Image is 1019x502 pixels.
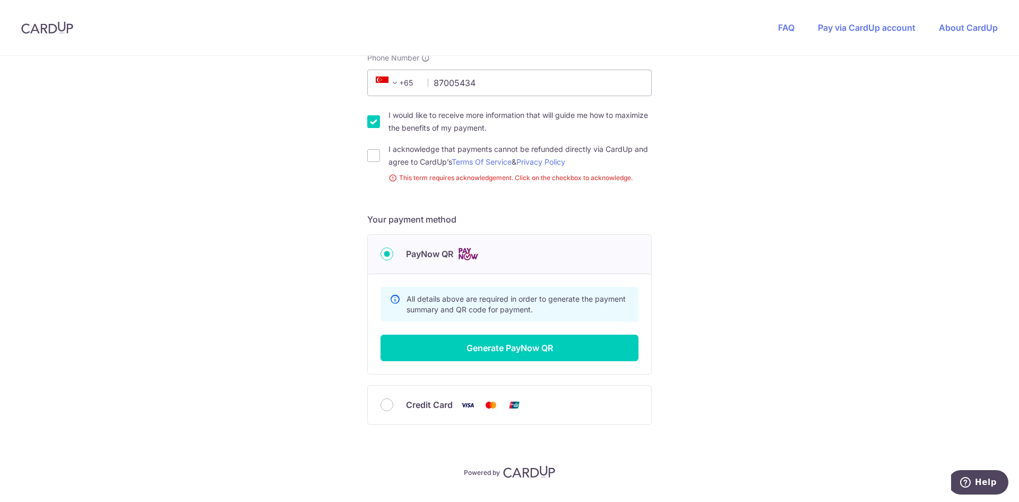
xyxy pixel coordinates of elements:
[406,248,453,260] span: PayNow QR
[464,466,500,477] p: Powered by
[367,53,419,63] span: Phone Number
[503,465,555,478] img: CardUp
[381,398,638,412] div: Credit Card Visa Mastercard Union Pay
[21,21,73,34] img: CardUp
[381,335,638,361] button: Generate PayNow QR
[457,398,478,412] img: Visa
[516,157,565,166] a: Privacy Policy
[367,213,652,226] h5: Your payment method
[504,398,525,412] img: Union Pay
[388,143,652,168] label: I acknowledge that payments cannot be refunded directly via CardUp and agree to CardUp’s &
[457,248,479,261] img: Cards logo
[818,22,916,33] a: Pay via CardUp account
[373,76,420,89] span: +65
[407,294,626,314] span: All details above are required in order to generate the payment summary and QR code for payment.
[388,173,652,183] small: This term requires acknowledgement. Click on the checkbox to acknowledge.
[480,398,502,412] img: Mastercard
[452,157,512,166] a: Terms Of Service
[939,22,998,33] a: About CardUp
[778,22,795,33] a: FAQ
[381,248,638,261] div: PayNow QR Cards logo
[406,398,453,411] span: Credit Card
[376,76,401,89] span: +65
[951,470,1008,497] iframe: Opens a widget where you can find more information
[388,109,652,134] label: I would like to receive more information that will guide me how to maximize the benefits of my pa...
